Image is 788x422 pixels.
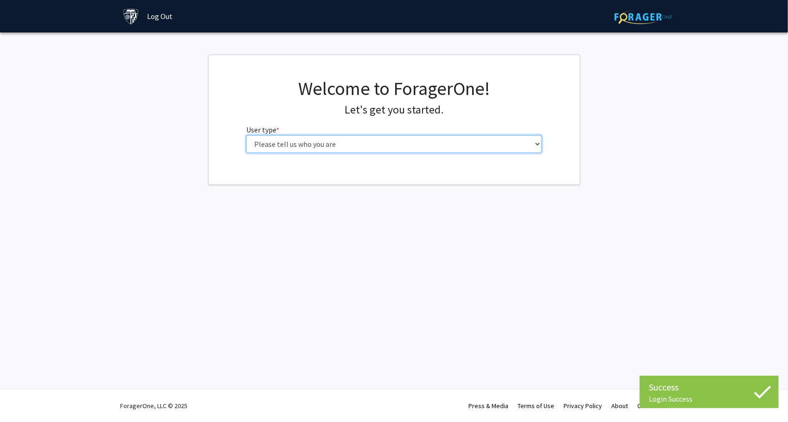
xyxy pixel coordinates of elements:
a: About [612,402,628,410]
img: ForagerOne Logo [615,10,673,24]
div: Login Success [649,394,769,403]
img: Johns Hopkins University Logo [123,8,139,25]
a: Terms of Use [518,402,555,410]
h1: Welcome to ForagerOne! [246,77,542,100]
div: Success [649,380,769,394]
div: ForagerOne, LLC © 2025 [121,390,188,422]
label: User type [246,124,279,135]
h4: Let's get you started. [246,103,542,117]
a: Privacy Policy [564,402,602,410]
a: Contact Us [638,402,668,410]
iframe: Chat [7,380,39,415]
a: Press & Media [469,402,509,410]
